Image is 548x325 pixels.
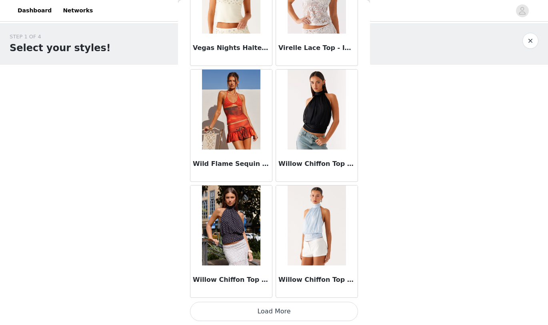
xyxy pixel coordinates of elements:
h3: Virelle Lace Top - Ivory [278,43,355,53]
button: Load More [190,302,358,321]
div: avatar [518,4,526,17]
h3: Vegas Nights Halter Neck Top - Yellow [193,43,270,53]
img: Willow Chiffon Top - Black Polkadot [202,185,260,265]
a: Networks [58,2,98,20]
h3: Wild Flame Sequin Top - Scarlet Blur [193,159,270,169]
h1: Select your styles! [10,41,111,55]
img: Willow Chiffon Top - Blue [288,185,346,265]
h3: Willow Chiffon Top - Black [278,159,355,169]
img: Wild Flame Sequin Top - Scarlet Blur [202,70,260,150]
h3: Willow Chiffon Top - Blue [278,275,355,285]
img: Willow Chiffon Top - Black [288,70,346,150]
a: Dashboard [13,2,56,20]
h3: Willow Chiffon Top - Black Polkadot [193,275,270,285]
div: STEP 1 OF 4 [10,33,111,41]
